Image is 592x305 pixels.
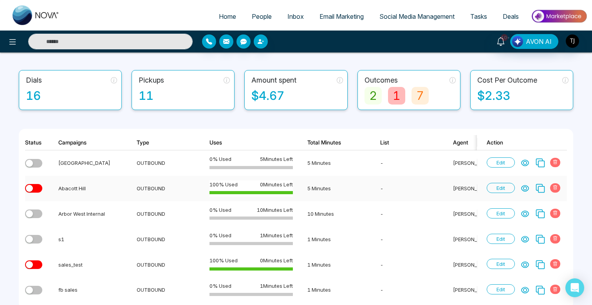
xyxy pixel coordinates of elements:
div: $2.33 [477,87,569,105]
td: OUTBOUND [127,201,200,227]
a: 10+ [491,34,510,48]
a: Social Media Management [372,9,462,24]
span: Tasks [470,13,487,20]
img: Nova CRM Logo [13,5,60,25]
th: Action [477,135,567,150]
td: - [370,227,443,252]
span: 10 Minutes Left [257,206,293,214]
th: Campaigns [49,135,127,150]
span: People [252,13,272,20]
span: 0 % Used [209,155,231,163]
td: 10 Minutes [298,201,370,227]
td: [PERSON_NAME] [443,150,516,176]
img: User Avatar [566,34,579,48]
td: - [370,252,443,277]
div: Outcomes [365,75,398,85]
a: Deals [495,9,527,24]
div: $4.67 [251,87,343,105]
span: 5 Minutes Left [260,155,293,163]
span: Home [219,13,236,20]
td: OUTBOUND [127,252,200,277]
span: Edit [487,183,515,193]
span: Edit [487,157,515,168]
a: Inbox [280,9,312,24]
th: Agent [443,135,516,150]
td: [PERSON_NAME] [443,227,516,252]
th: Status [25,135,49,150]
td: [PERSON_NAME] [443,201,516,227]
span: 0 % Used [209,231,231,239]
span: 0 Minutes Left [260,180,293,188]
a: People [244,9,280,24]
td: - [370,277,443,303]
td: OUTBOUND [127,176,200,201]
td: [PERSON_NAME] [443,252,516,277]
div: Pickups [139,75,164,85]
div: Dials [26,75,42,85]
img: Market-place.gif [531,7,587,25]
td: [PERSON_NAME] [443,277,516,303]
div: Arbor West Internal [58,210,122,218]
td: OUTBOUND [127,277,200,303]
span: Edit [487,259,515,269]
span: Social Media Management [379,13,455,20]
div: Amount spent [251,75,296,85]
td: 5 Minutes [298,150,370,176]
th: Type [127,135,200,150]
td: 1 Minutes [298,252,370,277]
span: Email Marketing [319,13,364,20]
span: 1 Minutes Left [260,282,293,290]
th: List [370,135,443,150]
td: OUTBOUND [127,150,200,176]
div: 11 [139,87,230,105]
span: Edit [487,284,515,294]
span: 0 % Used [209,206,231,214]
td: - [370,176,443,201]
span: 0 Minutes Left [260,256,293,264]
div: sales_test [58,261,122,269]
div: 16 [26,87,117,105]
a: Home [211,9,244,24]
th: Total Minutes [298,135,370,150]
td: 1 Minutes [298,277,370,303]
button: AVON AI [510,34,558,49]
div: 7 [412,87,429,105]
th: Uses [200,135,298,150]
div: fb sales [58,286,122,294]
span: 0 % Used [209,282,231,290]
div: 1 [388,87,405,105]
span: Edit [487,208,515,218]
span: 10+ [501,34,508,41]
td: 1 Minutes [298,227,370,252]
div: Open Intercom Messenger [565,278,584,297]
td: OUTBOUND [127,227,200,252]
td: 5 Minutes [298,176,370,201]
div: Cost Per Outcome [477,75,537,85]
span: 100 % Used [209,256,238,264]
a: Email Marketing [312,9,372,24]
span: Edit [487,234,515,244]
td: - [370,150,443,176]
td: [PERSON_NAME] [443,176,516,201]
a: Tasks [462,9,495,24]
span: AVON AI [526,37,552,46]
td: - [370,201,443,227]
div: 2 [365,87,382,105]
div: [GEOGRAPHIC_DATA] [58,159,122,167]
span: Inbox [287,13,304,20]
div: Abacott Hill [58,184,122,192]
img: Lead Flow [512,36,523,47]
span: 1 Minutes Left [260,231,293,239]
div: s1 [58,235,122,243]
span: Deals [503,13,519,20]
span: 100 % Used [209,180,238,188]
